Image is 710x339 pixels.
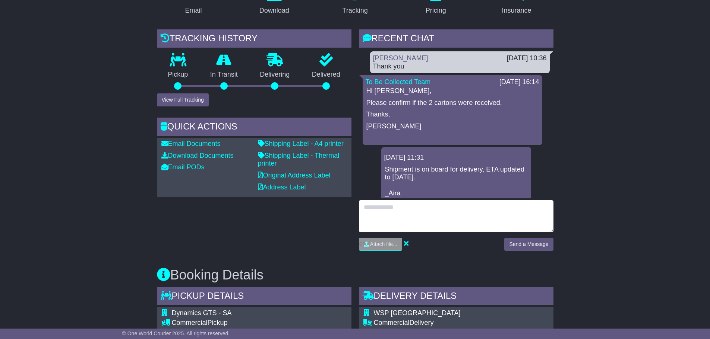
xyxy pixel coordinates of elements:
[249,71,301,79] p: Delivering
[258,172,331,179] a: Original Address Label
[161,152,234,159] a: Download Documents
[366,87,539,95] p: Hi [PERSON_NAME],
[172,319,208,326] span: Commercial
[157,287,351,307] div: Pickup Details
[258,152,340,167] a: Shipping Label - Thermal printer
[373,63,547,71] div: Thank you
[157,71,199,79] p: Pickup
[507,54,547,63] div: [DATE] 10:36
[161,140,221,147] a: Email Documents
[385,166,527,198] p: Shipment is on board for delivery, ETA updated to [DATE]. _Aira
[157,29,351,49] div: Tracking history
[185,6,202,16] div: Email
[359,29,553,49] div: RECENT CHAT
[359,287,553,307] div: Delivery Details
[366,122,539,131] p: [PERSON_NAME]
[384,154,528,162] div: [DATE] 11:31
[199,71,249,79] p: In Transit
[366,111,539,119] p: Thanks,
[502,6,531,16] div: Insurance
[301,71,351,79] p: Delivered
[172,319,341,327] div: Pickup
[374,319,549,327] div: Delivery
[374,319,410,326] span: Commercial
[259,6,289,16] div: Download
[122,330,230,336] span: © One World Courier 2025. All rights reserved.
[373,54,428,62] a: [PERSON_NAME]
[258,183,306,191] a: Address Label
[172,309,232,317] span: Dynamics GTS - SA
[374,309,461,317] span: WSP [GEOGRAPHIC_DATA]
[499,78,539,86] div: [DATE] 16:14
[426,6,446,16] div: Pricing
[157,268,553,282] h3: Booking Details
[366,78,431,86] a: To Be Collected Team
[258,140,344,147] a: Shipping Label - A4 printer
[342,6,367,16] div: Tracking
[157,118,351,138] div: Quick Actions
[157,93,209,106] button: View Full Tracking
[366,99,539,107] p: Please confirm if the 2 cartons were received.
[504,238,553,251] button: Send a Message
[161,163,205,171] a: Email PODs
